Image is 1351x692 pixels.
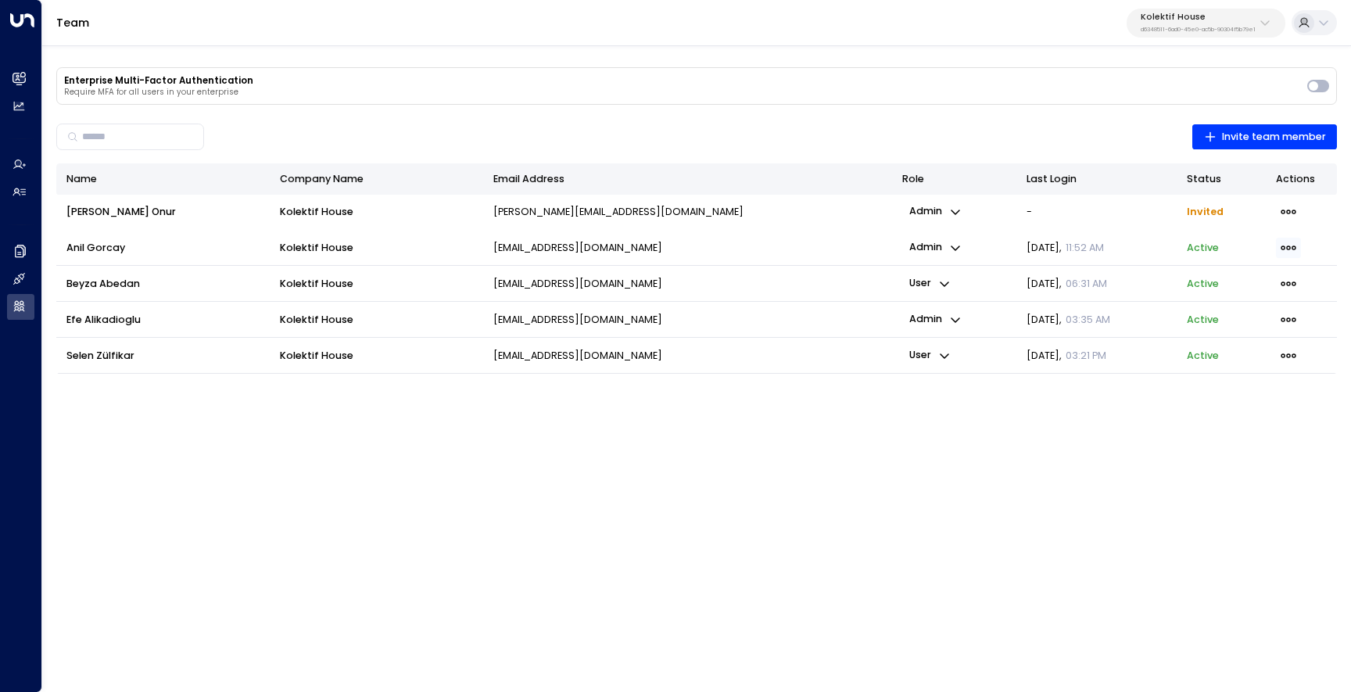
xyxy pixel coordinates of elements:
td: - [1017,195,1177,230]
div: Name [66,170,260,188]
button: Invite team member [1192,124,1337,149]
span: [DATE] , [1027,241,1104,255]
div: Company Name [280,170,474,188]
span: 03:21 PM [1066,349,1106,362]
span: 06:31 AM [1066,277,1107,290]
span: Invited [1187,205,1224,218]
span: Invite team member [1204,128,1326,145]
span: Selen Zülfikar [66,349,134,363]
div: Name [66,170,97,188]
p: active [1187,277,1219,291]
span: 11:52 AM [1066,241,1104,254]
p: [PERSON_NAME][EMAIL_ADDRESS][DOMAIN_NAME] [493,205,744,219]
div: Last Login [1027,170,1077,188]
div: Role [902,170,1007,188]
button: admin [902,238,969,259]
div: Email Address [493,170,564,188]
span: Kolektif House [280,205,353,219]
span: 03:35 AM [1066,313,1110,326]
span: Anil Gorcay [66,241,125,255]
span: [DATE] , [1027,313,1110,327]
p: [EMAIL_ADDRESS][DOMAIN_NAME] [493,313,662,327]
span: Kolektif House [280,277,353,291]
span: [PERSON_NAME] Onur [66,205,176,219]
span: Efe Alikadioglu [66,313,141,327]
span: [DATE] , [1027,349,1106,363]
p: [EMAIL_ADDRESS][DOMAIN_NAME] [493,277,662,291]
span: Kolektif House [280,241,353,255]
div: Email Address [493,170,883,188]
p: [EMAIL_ADDRESS][DOMAIN_NAME] [493,241,662,255]
p: Require MFA for all users in your enterprise [64,88,1300,97]
button: admin [902,202,969,223]
div: Actions [1276,170,1328,188]
span: [DATE] , [1027,277,1107,291]
span: Beyza Abedan [66,277,140,291]
button: Kolektif Housed6348511-6ad0-45e0-ac5b-90304f5b79e1 [1127,9,1285,38]
p: Kolektif House [1141,13,1256,22]
p: active [1187,313,1219,327]
h3: Enterprise Multi-Factor Authentication [64,75,1300,87]
span: Kolektif House [280,313,353,327]
a: Team [56,15,89,30]
p: active [1187,241,1219,255]
button: admin [902,309,969,330]
button: user [902,273,958,294]
p: active [1187,349,1219,363]
button: user [902,345,958,366]
p: [EMAIL_ADDRESS][DOMAIN_NAME] [493,349,662,363]
div: Last Login [1027,170,1167,188]
div: Company Name [280,170,364,188]
span: Kolektif House [280,349,353,363]
p: d6348511-6ad0-45e0-ac5b-90304f5b79e1 [1141,27,1256,33]
div: Status [1187,170,1256,188]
